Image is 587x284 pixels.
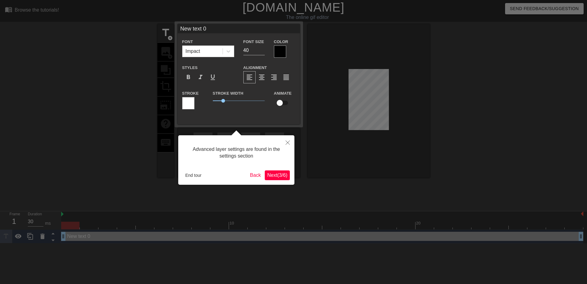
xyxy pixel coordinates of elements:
[267,173,287,178] span: Next ( 3 / 6 )
[265,170,290,180] button: Next
[183,171,204,180] button: End tour
[248,170,264,180] button: Back
[183,140,290,166] div: Advanced layer settings are found in the settings section
[281,135,294,149] button: Close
